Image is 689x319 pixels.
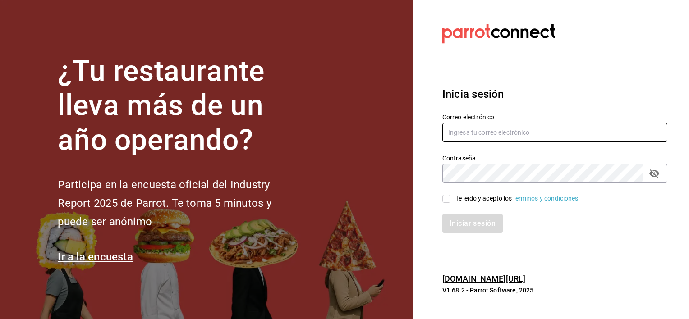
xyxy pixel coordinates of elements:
[442,155,667,161] label: Contraseña
[454,194,580,203] div: He leído y acepto los
[442,274,525,283] a: [DOMAIN_NAME][URL]
[442,286,667,295] p: V1.68.2 - Parrot Software, 2025.
[442,114,667,120] label: Correo electrónico
[58,176,301,231] h2: Participa en la encuesta oficial del Industry Report 2025 de Parrot. Te toma 5 minutos y puede se...
[442,86,667,102] h3: Inicia sesión
[647,166,662,181] button: passwordField
[442,123,667,142] input: Ingresa tu correo electrónico
[58,54,301,158] h1: ¿Tu restaurante lleva más de un año operando?
[512,195,580,202] a: Términos y condiciones.
[58,251,133,263] a: Ir a la encuesta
